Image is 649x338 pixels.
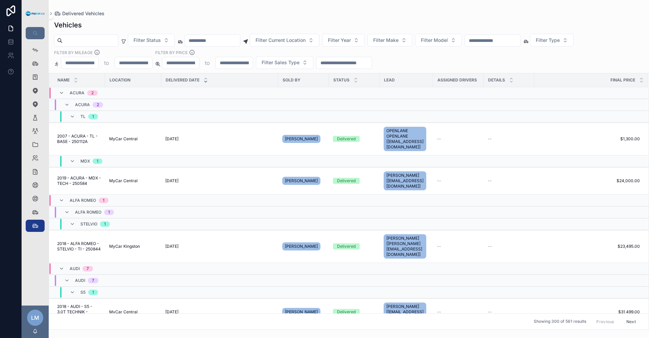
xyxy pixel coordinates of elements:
a: -- [488,244,530,249]
a: -- [437,178,480,184]
span: TL [80,114,86,119]
a: Delivered Vehicles [54,10,104,17]
span: Lead [384,77,395,83]
button: Select Button [415,34,462,47]
a: [DATE] [165,136,274,142]
div: 2 [97,102,99,107]
span: [DATE] [165,136,178,142]
a: MyCar Central [109,309,157,315]
span: -- [437,178,441,184]
div: Delivered [337,243,356,249]
span: Filter Type [536,37,560,44]
span: S5 [80,290,86,295]
a: [DATE] [165,178,274,184]
a: -- [488,178,530,184]
a: OPENLANE OPENLANE [[EMAIL_ADDRESS][DOMAIN_NAME]] [384,125,429,152]
span: Filter Make [373,37,399,44]
a: 2007 - ACURA - TL - BASE - 250112A [57,134,101,144]
span: FInal Price [610,77,635,83]
a: -- [488,136,530,142]
span: Filter Sales Type [262,59,299,66]
span: AUDI [75,278,85,283]
a: MyCar Central [109,178,157,184]
span: LM [31,314,39,322]
button: Select Button [250,34,319,47]
a: [PERSON_NAME] [282,134,325,144]
span: Filter Current Location [256,37,306,44]
span: -- [437,244,441,249]
a: -- [437,244,480,249]
span: [DATE] [165,178,178,184]
span: [PERSON_NAME] [285,136,318,142]
a: [PERSON_NAME] [[EMAIL_ADDRESS][DOMAIN_NAME]] [384,301,429,323]
span: -- [488,178,492,184]
div: 1 [92,114,94,119]
a: $24,000.00 [535,178,640,184]
button: Select Button [128,34,175,47]
div: scrollable content [22,39,49,241]
div: 1 [104,221,106,227]
span: -- [488,244,492,249]
span: [PERSON_NAME] [285,309,318,315]
span: Details [488,77,505,83]
a: [PERSON_NAME] [282,241,325,252]
span: STELVIO [80,221,97,227]
span: -- [488,136,492,142]
div: 7 [92,278,94,283]
span: $1,300.00 [535,136,640,142]
span: [DATE] [165,309,178,315]
span: ALFA ROMEO [70,198,96,203]
a: Delivered [333,136,376,142]
span: [PERSON_NAME] [[PERSON_NAME][EMAIL_ADDRESS][DOMAIN_NAME]] [386,236,424,257]
span: [PERSON_NAME] [[EMAIL_ADDRESS][DOMAIN_NAME]] [386,173,424,189]
span: Filter Model [421,37,448,44]
a: -- [437,309,480,315]
div: 1 [108,210,110,215]
span: MyCar Central [109,309,138,315]
span: -- [488,309,492,315]
span: MDX [80,159,90,164]
span: 2019 - ACURA - MDX - TECH - 250584 [57,175,101,186]
span: ACURA [70,90,85,96]
span: Assigned Drivers [437,77,477,83]
a: -- [488,309,530,315]
span: [DATE] [165,244,178,249]
a: $23,495.00 [535,244,640,249]
a: $31,499.00 [535,309,640,315]
div: 1 [97,159,98,164]
span: Name [57,77,70,83]
span: MyCar Central [109,136,138,142]
div: Delivered [337,136,356,142]
p: to [104,59,109,67]
span: Filter Status [134,37,161,44]
div: 1 [92,290,94,295]
a: [PERSON_NAME] [282,307,325,317]
a: 2018 - ALFA ROMEO - STELVIO - TI - 250844 [57,241,101,252]
a: [PERSON_NAME] [282,175,325,186]
span: [PERSON_NAME] [285,244,318,249]
span: [PERSON_NAME] [[EMAIL_ADDRESS][DOMAIN_NAME]] [386,304,424,320]
div: 1 [103,198,104,203]
a: Delivered [333,309,376,315]
button: Select Button [367,34,412,47]
span: OPENLANE OPENLANE [[EMAIL_ADDRESS][DOMAIN_NAME]] [386,128,424,150]
span: Showing 300 of 561 results [534,319,586,324]
a: [DATE] [165,244,274,249]
span: Delivered Date [166,77,199,83]
span: Location [110,77,130,83]
div: 2 [91,90,94,96]
span: ACURA [75,102,90,107]
label: Filter By Mileage [54,49,93,55]
img: App logo [26,11,45,16]
span: AUDI [70,266,80,271]
button: Select Button [322,34,365,47]
span: MyCar Kingston [109,244,140,249]
span: Status [333,77,350,83]
div: Delivered [337,309,356,315]
a: Delivered [333,178,376,184]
